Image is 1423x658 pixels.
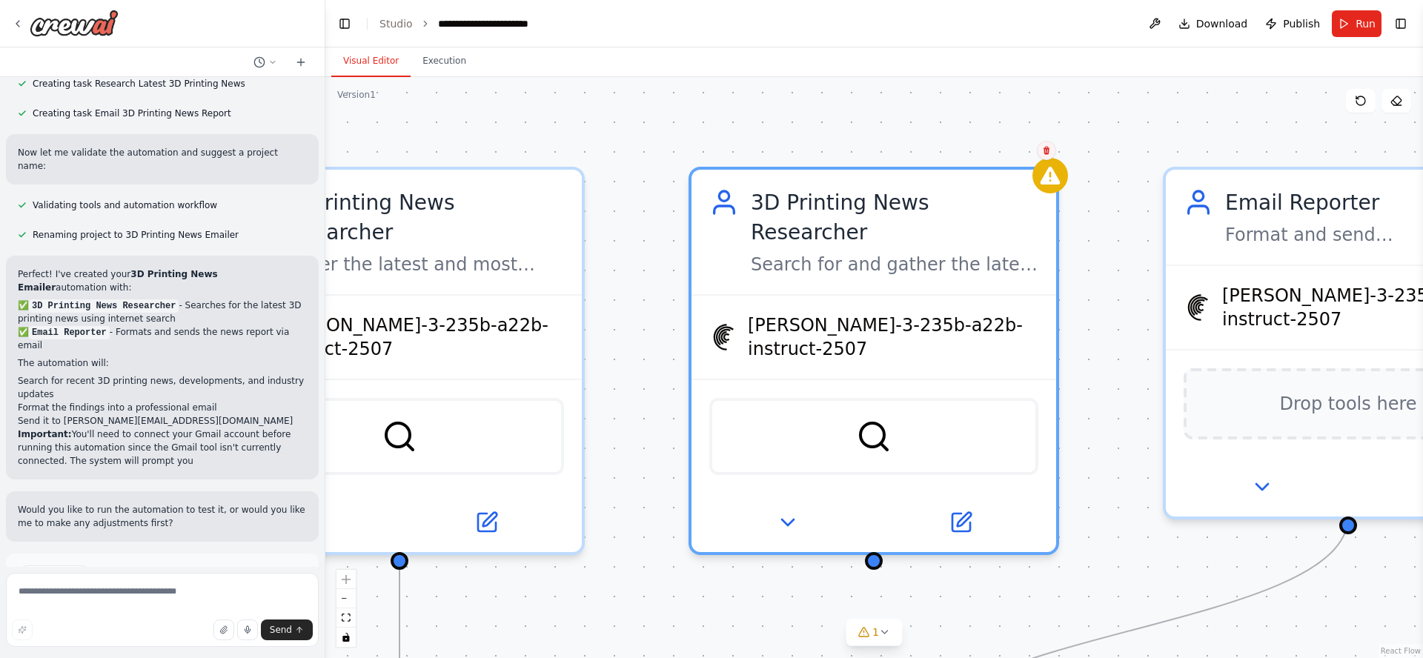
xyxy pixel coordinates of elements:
[411,46,478,77] button: Execution
[214,167,585,555] div: 3D Printing News ResearcherGather the latest and most relevant 3D printing news, innovations, and...
[1172,10,1254,37] button: Download
[273,313,564,361] span: [PERSON_NAME]-3-235b-a22b-instruct-2507
[276,187,564,247] div: 3D Printing News Researcher
[331,46,411,77] button: Visual Editor
[751,187,1038,247] div: 3D Printing News Researcher
[18,503,307,530] p: Would you like to run the automation to test it, or would you like me to make any adjustments first?
[1283,16,1320,31] span: Publish
[18,374,307,401] li: Search for recent 3D printing news, developments, and industry updates
[751,253,1038,276] div: Search for and gather the latest 3D printing news, developments, and breakthroughs from reliable ...
[1037,141,1056,160] button: Delete node
[18,146,307,173] p: Now let me validate the automation and suggest a project name:
[33,199,217,211] span: Validating tools and automation workflow
[877,505,1044,540] button: Open in side panel
[18,299,307,352] p: ✅ - Searches for the latest 3D printing news using internet search ✅ - Formats and sends the news...
[1332,10,1381,37] button: Run
[1381,647,1421,655] a: React Flow attribution
[336,570,356,647] div: React Flow controls
[856,419,892,454] img: SerperDevTool
[18,401,307,414] li: Format the findings into a professional email
[237,619,258,640] button: Click to speak your automation idea
[872,625,879,639] span: 1
[334,13,355,34] button: Hide left sidebar
[18,429,72,439] strong: Important:
[689,167,1059,555] div: 3D Printing News ResearcherSearch for and gather the latest 3D printing news, developments, and b...
[336,608,356,628] button: fit view
[248,53,283,71] button: Switch to previous chat
[18,414,307,428] li: Send it to [PERSON_NAME][EMAIL_ADDRESS][DOMAIN_NAME]
[1279,389,1416,419] span: Drop tools here
[29,326,110,339] code: Email Reporter
[18,428,307,468] p: You'll need to connect your Gmail account before running this automation since the Gmail tool isn...
[18,267,307,294] p: Perfect! I've created your automation with:
[30,10,119,36] img: Logo
[336,628,356,647] button: toggle interactivity
[1390,13,1411,34] button: Show right sidebar
[1259,10,1326,37] button: Publish
[33,107,231,119] span: Creating task Email 3D Printing News Report
[18,356,307,370] p: The automation will:
[33,229,239,241] span: Renaming project to 3D Printing News Emailer
[1356,16,1376,31] span: Run
[846,619,903,646] button: 1
[402,505,570,540] button: Open in side panel
[336,589,356,608] button: zoom out
[270,624,292,636] span: Send
[33,78,245,90] span: Creating task Research Latest 3D Printing News
[748,313,1038,361] span: [PERSON_NAME]-3-235b-a22b-instruct-2507
[29,299,179,313] code: 3D Printing News Researcher
[276,253,564,276] div: Gather the latest and most relevant 3D printing news, innovations, and industry developments. Foc...
[213,619,234,640] button: Upload files
[289,53,313,71] button: Start a new chat
[12,619,33,640] button: Improve this prompt
[379,16,558,31] nav: breadcrumb
[379,18,413,30] a: Studio
[382,419,417,454] img: SerperDevTool
[1196,16,1248,31] span: Download
[261,619,313,640] button: Send
[337,89,376,101] div: Version 1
